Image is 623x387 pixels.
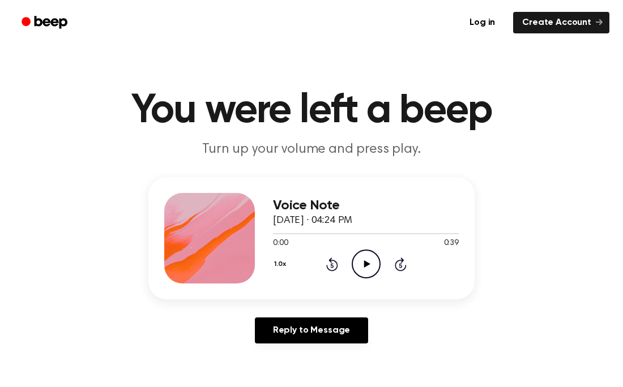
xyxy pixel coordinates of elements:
a: Reply to Message [255,317,368,343]
h3: Voice Note [273,198,459,213]
a: Create Account [513,12,609,33]
span: 0:39 [444,238,459,250]
button: 1.0x [273,255,290,274]
a: Log in [458,10,506,36]
a: Beep [14,12,78,34]
h1: You were left a beep [22,91,601,131]
span: 0:00 [273,238,288,250]
span: [DATE] · 04:24 PM [273,216,352,226]
p: Turn up your volume and press play. [94,140,529,159]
